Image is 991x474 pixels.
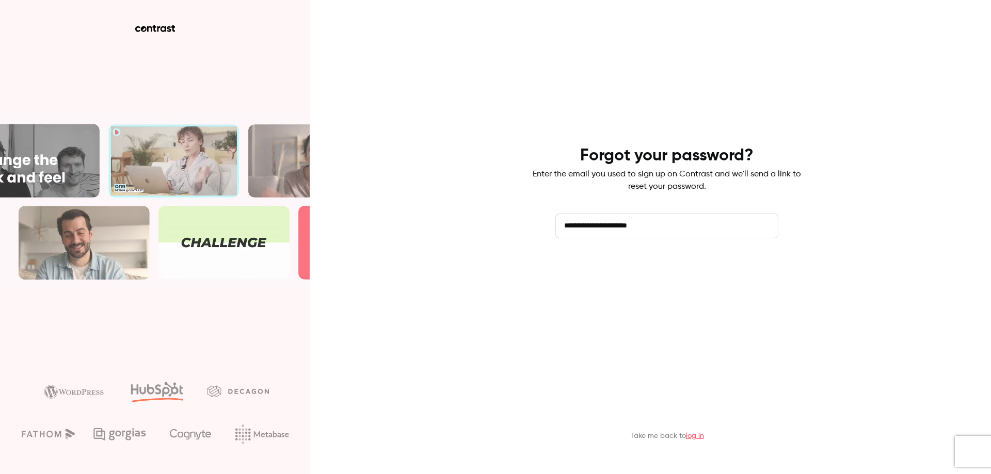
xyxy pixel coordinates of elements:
h4: Forgot your password? [580,145,754,166]
p: Enter the email you used to sign up on Contrast and we'll send a link to reset your password. [533,168,801,193]
a: log in [686,432,704,439]
p: Take me back to [630,431,704,441]
button: Send reset email [555,255,778,280]
img: decagon [207,385,269,397]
